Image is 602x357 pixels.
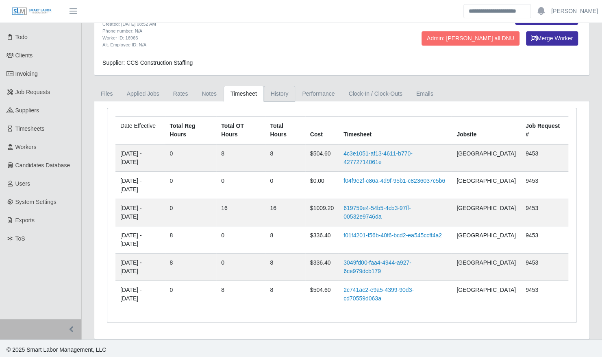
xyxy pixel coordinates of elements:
a: f04f9e2f-c86a-4d9f-95b1-c8236037c5b6 [343,177,445,184]
span: System Settings [15,199,57,205]
img: SLM Logo [11,7,52,16]
span: Timesheets [15,125,45,132]
td: 8 [165,226,217,254]
td: [DATE] - [DATE] [115,172,165,199]
div: Alt. Employee ID: N/A [102,42,377,48]
a: Emails [409,86,440,102]
a: [PERSON_NAME] [551,7,598,15]
th: Job Request # [521,117,568,145]
td: 0 [165,144,217,172]
th: Total Reg Hours [165,117,217,145]
td: 0 [165,172,217,199]
td: $1009.20 [305,199,339,226]
td: 8 [265,226,305,254]
td: [DATE] - [DATE] [115,226,165,254]
td: 8 [265,281,305,308]
td: $336.40 [305,254,339,281]
button: Admin: [PERSON_NAME] all DNU [422,31,519,46]
a: Notes [195,86,224,102]
td: 16 [265,199,305,226]
span: 9453 [526,150,538,157]
td: 8 [165,254,217,281]
td: 8 [216,281,265,308]
td: [DATE] - [DATE] [115,254,165,281]
a: 619759e4-54b5-4cb3-97ff-00532e9746da [343,205,411,220]
span: [GEOGRAPHIC_DATA] [456,205,516,211]
td: $504.60 [305,144,339,172]
span: 9453 [526,259,538,266]
span: ToS [15,235,25,242]
td: 0 [265,172,305,199]
th: Cost [305,117,339,145]
td: 8 [265,254,305,281]
a: Clock-In / Clock-Outs [341,86,409,102]
td: 16 [216,199,265,226]
td: $504.60 [305,281,339,308]
th: Timesheet [339,117,452,145]
a: History [264,86,296,102]
span: 9453 [526,177,538,184]
div: Worker ID: 16966 [102,35,377,42]
a: 3049fd00-faa4-4944-a927-6ce979dcb179 [343,259,411,274]
a: Performance [295,86,341,102]
td: Date Effective [115,117,165,145]
span: © 2025 Smart Labor Management, LLC [7,346,106,353]
span: Todo [15,34,28,40]
td: [DATE] - [DATE] [115,199,165,226]
span: Supplier: CCS Construction Staffing [102,59,193,66]
a: Files [94,86,120,102]
td: 8 [216,144,265,172]
span: Workers [15,144,37,150]
span: Suppliers [15,107,39,114]
a: Timesheet [224,86,264,102]
span: Invoicing [15,70,38,77]
a: f01f4201-f56b-40f6-bcd2-ea545ccff4a2 [343,232,442,239]
td: $0.00 [305,172,339,199]
span: [GEOGRAPHIC_DATA] [456,287,516,293]
td: 0 [216,226,265,254]
span: 9453 [526,287,538,293]
span: [GEOGRAPHIC_DATA] [456,150,516,157]
div: Phone number: N/A [102,28,377,35]
th: Jobsite [452,117,521,145]
span: [GEOGRAPHIC_DATA] [456,232,516,239]
a: Rates [166,86,195,102]
span: 9453 [526,205,538,211]
td: 0 [165,199,217,226]
div: Created: [DATE] 08:52 AM [102,21,377,28]
span: Exports [15,217,35,223]
span: [GEOGRAPHIC_DATA] [456,259,516,266]
span: Candidates Database [15,162,70,169]
a: 4c3e1051-af13-4611-b770-42772714061e [343,150,413,165]
a: 2c741ac2-e9a5-4399-90d3-cd70559d063a [343,287,414,302]
th: Total OT Hours [216,117,265,145]
button: Merge Worker [526,31,578,46]
td: 0 [216,172,265,199]
td: [DATE] - [DATE] [115,281,165,308]
td: 8 [265,144,305,172]
td: 0 [216,254,265,281]
td: $336.40 [305,226,339,254]
input: Search [463,4,531,18]
a: Applied Jobs [120,86,166,102]
span: Users [15,180,30,187]
th: Total Hours [265,117,305,145]
td: 0 [165,281,217,308]
span: 9453 [526,232,538,239]
span: Job Requests [15,89,50,95]
td: [DATE] - [DATE] [115,144,165,172]
span: Clients [15,52,33,59]
span: [GEOGRAPHIC_DATA] [456,177,516,184]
